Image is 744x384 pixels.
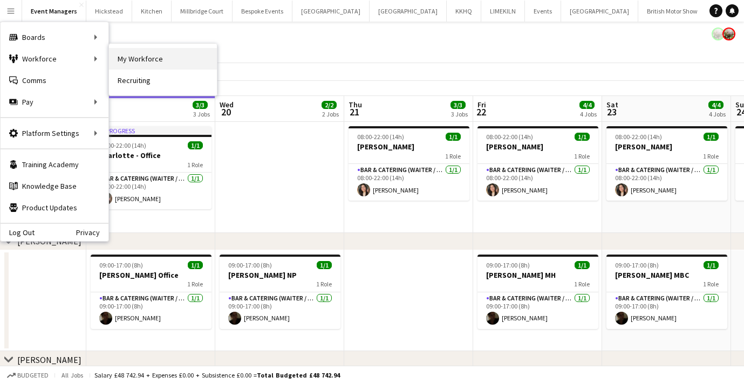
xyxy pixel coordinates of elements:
[91,126,211,135] div: In progress
[17,372,49,379] span: Budgeted
[347,106,362,118] span: 21
[451,101,466,109] span: 3/3
[722,28,735,40] app-user-avatar: Staffing Manager
[525,1,561,22] button: Events
[292,1,370,22] button: [GEOGRAPHIC_DATA]
[606,270,727,280] h3: [PERSON_NAME] MBC
[574,280,590,288] span: 1 Role
[17,354,81,365] div: [PERSON_NAME]
[22,1,86,22] button: Event Managers
[477,255,598,329] app-job-card: 09:00-17:00 (8h)1/1[PERSON_NAME] MH1 RoleBar & Catering (Waiter / waitress)1/109:00-17:00 (8h)[PE...
[188,141,203,149] span: 1/1
[615,261,659,269] span: 09:00-17:00 (8h)
[477,142,598,152] h3: [PERSON_NAME]
[193,101,208,109] span: 3/3
[233,1,292,22] button: Bespoke Events
[322,101,337,109] span: 2/2
[561,1,638,22] button: [GEOGRAPHIC_DATA]
[605,106,618,118] span: 23
[220,270,340,280] h3: [PERSON_NAME] NP
[486,133,533,141] span: 08:00-22:00 (14h)
[615,133,662,141] span: 08:00-22:00 (14h)
[188,261,203,269] span: 1/1
[579,101,595,109] span: 4/4
[132,1,172,22] button: Kitchen
[704,261,719,269] span: 1/1
[575,133,590,141] span: 1/1
[357,133,404,141] span: 08:00-22:00 (14h)
[703,280,719,288] span: 1 Role
[91,126,211,209] app-job-card: In progress08:00-22:00 (14h)1/1Charlotte - Office1 RoleBar & Catering (Waiter / waitress)1/108:00...
[99,261,143,269] span: 09:00-17:00 (8h)
[708,101,723,109] span: 4/4
[1,70,108,91] a: Comms
[349,142,469,152] h3: [PERSON_NAME]
[638,1,707,22] button: British Motor Show
[704,133,719,141] span: 1/1
[1,197,108,218] a: Product Updates
[91,255,211,329] app-job-card: 09:00-17:00 (8h)1/1[PERSON_NAME] Office1 RoleBar & Catering (Waiter / waitress)1/109:00-17:00 (8h...
[317,261,332,269] span: 1/1
[1,48,108,70] div: Workforce
[370,1,447,22] button: [GEOGRAPHIC_DATA]
[1,26,108,48] div: Boards
[606,100,618,109] span: Sat
[316,280,332,288] span: 1 Role
[5,369,50,381] button: Budgeted
[109,70,217,91] a: Recruiting
[446,133,461,141] span: 1/1
[257,371,340,379] span: Total Budgeted £48 742.94
[187,161,203,169] span: 1 Role
[477,292,598,329] app-card-role: Bar & Catering (Waiter / waitress)1/109:00-17:00 (8h)[PERSON_NAME]
[220,255,340,329] app-job-card: 09:00-17:00 (8h)1/1[PERSON_NAME] NP1 RoleBar & Catering (Waiter / waitress)1/109:00-17:00 (8h)[PE...
[476,106,486,118] span: 22
[109,48,217,70] a: My Workforce
[76,228,108,237] a: Privacy
[1,154,108,175] a: Training Academy
[574,152,590,160] span: 1 Role
[91,173,211,209] app-card-role: Bar & Catering (Waiter / waitress)1/108:00-22:00 (14h)[PERSON_NAME]
[606,164,727,201] app-card-role: Bar & Catering (Waiter / waitress)1/108:00-22:00 (14h)[PERSON_NAME]
[712,28,725,40] app-user-avatar: Staffing Manager
[172,1,233,22] button: Millbridge Court
[322,110,339,118] div: 2 Jobs
[481,1,525,22] button: LIMEKILN
[220,292,340,329] app-card-role: Bar & Catering (Waiter / waitress)1/109:00-17:00 (8h)[PERSON_NAME]
[606,255,727,329] app-job-card: 09:00-17:00 (8h)1/1[PERSON_NAME] MBC1 RoleBar & Catering (Waiter / waitress)1/109:00-17:00 (8h)[P...
[187,280,203,288] span: 1 Role
[193,110,210,118] div: 3 Jobs
[575,261,590,269] span: 1/1
[349,164,469,201] app-card-role: Bar & Catering (Waiter / waitress)1/108:00-22:00 (14h)[PERSON_NAME]
[99,141,146,149] span: 08:00-22:00 (14h)
[580,110,597,118] div: 4 Jobs
[1,122,108,144] div: Platform Settings
[1,228,35,237] a: Log Out
[606,126,727,201] app-job-card: 08:00-22:00 (14h)1/1[PERSON_NAME]1 RoleBar & Catering (Waiter / waitress)1/108:00-22:00 (14h)[PER...
[228,261,272,269] span: 09:00-17:00 (8h)
[709,110,726,118] div: 4 Jobs
[349,126,469,201] app-job-card: 08:00-22:00 (14h)1/1[PERSON_NAME]1 RoleBar & Catering (Waiter / waitress)1/108:00-22:00 (14h)[PER...
[486,261,530,269] span: 09:00-17:00 (8h)
[606,292,727,329] app-card-role: Bar & Catering (Waiter / waitress)1/109:00-17:00 (8h)[PERSON_NAME]
[91,150,211,160] h3: Charlotte - Office
[477,270,598,280] h3: [PERSON_NAME] MH
[606,142,727,152] h3: [PERSON_NAME]
[1,175,108,197] a: Knowledge Base
[91,270,211,280] h3: [PERSON_NAME] Office
[477,100,486,109] span: Fri
[477,126,598,201] app-job-card: 08:00-22:00 (14h)1/1[PERSON_NAME]1 RoleBar & Catering (Waiter / waitress)1/108:00-22:00 (14h)[PER...
[91,292,211,329] app-card-role: Bar & Catering (Waiter / waitress)1/109:00-17:00 (8h)[PERSON_NAME]
[349,100,362,109] span: Thu
[94,371,340,379] div: Salary £48 742.94 + Expenses £0.00 + Subsistence £0.00 =
[220,100,234,109] span: Wed
[1,91,108,113] div: Pay
[703,152,719,160] span: 1 Role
